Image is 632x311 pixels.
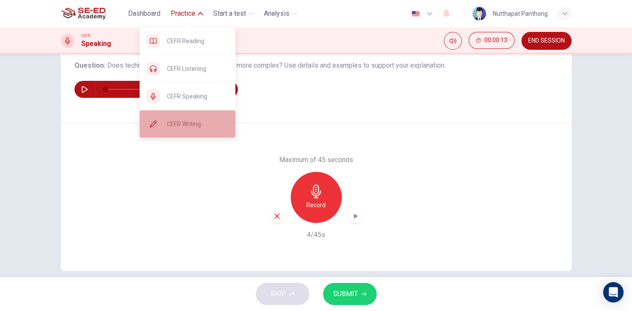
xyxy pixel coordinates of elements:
[167,63,229,74] span: CEFR Listening
[128,9,160,19] span: Dashboard
[307,230,325,240] h6: 4/45s
[264,9,289,19] span: Analysis
[603,282,623,302] div: Open Intercom Messenger
[333,288,358,300] span: SUBMIT
[306,200,326,210] h6: Record
[521,32,572,50] button: END SESSION
[410,11,421,17] img: en
[167,36,229,46] span: CEFR Reading
[107,61,283,69] span: Does technology make our lives simpler or more complex?
[260,6,300,21] button: Analysis
[291,172,342,223] button: Record
[469,32,515,50] div: Hide
[140,110,235,137] div: CEFR Writing
[167,91,229,101] span: CEFR Speaking
[167,6,206,21] button: Practice
[81,33,90,39] span: CEFR
[167,119,229,129] span: CEFR Writing
[444,32,462,50] div: Mute
[125,6,164,21] button: Dashboard
[279,155,353,165] h6: Maximum of 45 seconds
[140,27,235,54] div: CEFR Reading
[140,83,235,110] div: CEFR Speaking
[213,9,246,19] span: Start a test
[469,32,515,49] button: 00:00:13
[81,39,111,49] h1: Speaking
[472,7,486,20] img: Profile picture
[323,283,377,305] button: SUBMIT
[528,37,565,44] span: END SESSION
[74,60,558,71] h6: Question :
[140,55,235,82] div: CEFR Listening
[61,5,125,22] a: SE-ED Academy logo
[284,61,446,69] span: Use details and examples to support your explanation.
[210,6,257,21] button: Start a test
[171,9,195,19] span: Practice
[484,37,507,44] span: 00:00:13
[61,5,106,22] img: SE-ED Academy logo
[493,9,548,19] div: Nutthapat Panthong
